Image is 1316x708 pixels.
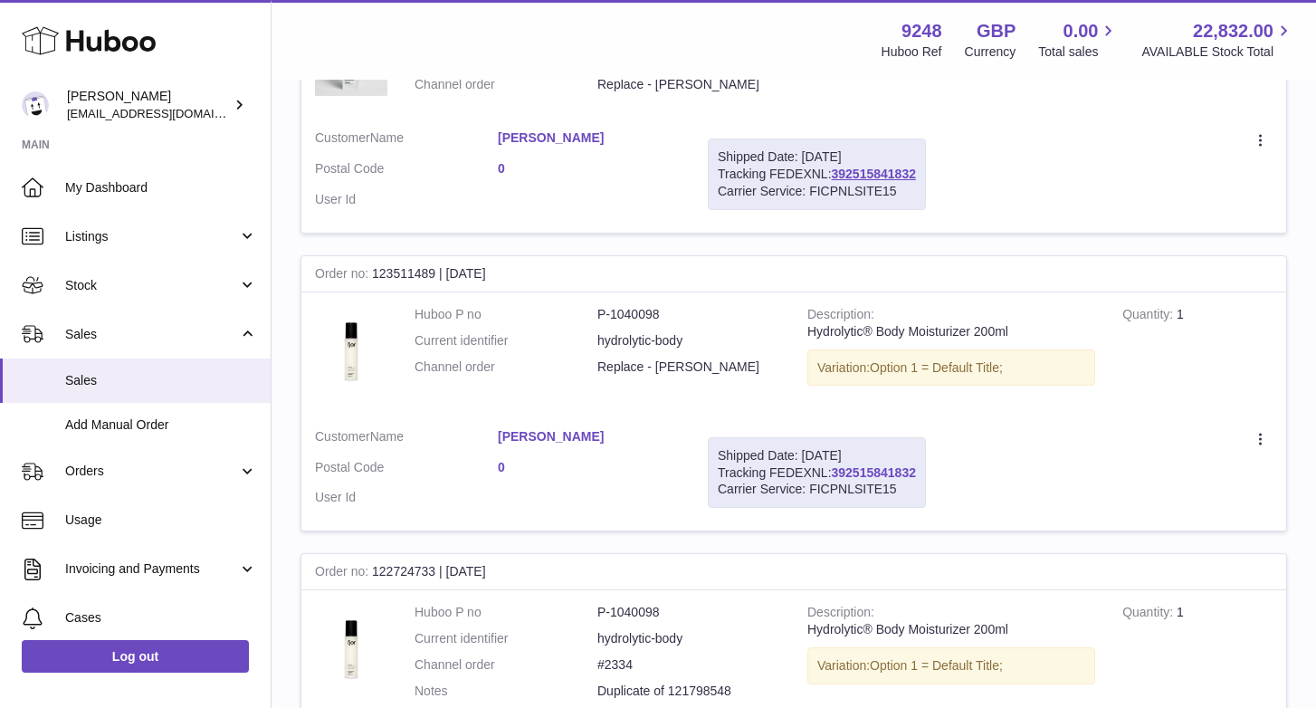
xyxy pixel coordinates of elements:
dd: Replace - [PERSON_NAME] [597,76,780,93]
strong: Quantity [1122,605,1177,624]
p: Duplicate of 121798548 [597,683,780,700]
dd: P-1040098 [597,306,780,323]
span: My Dashboard [65,179,257,196]
dt: Postal Code [315,160,498,182]
span: Customer [315,130,370,145]
span: Orders [65,463,238,480]
img: hello@fjor.life [22,91,49,119]
strong: Order no [315,266,372,285]
div: Shipped Date: [DATE] [718,447,916,464]
a: 0 [498,160,681,177]
strong: GBP [977,19,1016,43]
td: 1 [1109,292,1286,415]
span: Cases [65,609,257,627]
strong: Quantity [1122,307,1177,326]
div: Currency [965,43,1016,61]
span: 0.00 [1063,19,1099,43]
span: Stock [65,277,238,294]
a: 392515841832 [832,167,916,181]
dt: User Id [315,489,498,506]
dt: Channel order [415,656,597,674]
span: Add Manual Order [65,416,257,434]
a: [PERSON_NAME] [498,129,681,147]
img: 1ProductStill-cutoutimage_79716cf1-04e0-4343-85a3-681e2573c6ef.png [315,604,387,694]
a: 392515841832 [832,465,916,480]
dd: P-1040098 [597,604,780,621]
a: 22,832.00 AVAILABLE Stock Total [1141,19,1294,61]
dt: Name [315,428,498,450]
span: Option 1 = Default Title; [870,360,1003,375]
div: Carrier Service: FICPNLSITE15 [718,183,916,200]
span: 22,832.00 [1193,19,1273,43]
div: Tracking FEDEXNL: [708,139,926,210]
dd: hydrolytic-body [597,332,780,349]
div: Tracking FEDEXNL: [708,437,926,509]
div: Variation: [807,647,1095,684]
dd: hydrolytic-body [597,630,780,647]
a: Log out [22,640,249,673]
strong: Description [807,307,874,326]
dt: Postal Code [315,459,498,481]
span: Total sales [1038,43,1119,61]
dt: Notes [415,683,597,700]
div: Huboo Ref [882,43,942,61]
dd: #2334 [597,656,780,674]
dt: Current identifier [415,630,597,647]
strong: 9248 [901,19,942,43]
span: Option 1 = Default Title; [870,658,1003,673]
img: 1ProductStill-cutoutimage_79716cf1-04e0-4343-85a3-681e2573c6ef.png [315,306,387,397]
dt: Huboo P no [415,604,597,621]
div: Shipped Date: [DATE] [718,148,916,166]
div: Hydrolytic® Body Moisturizer 200ml [807,621,1095,638]
dt: Current identifier [415,332,597,349]
a: 0.00 Total sales [1038,19,1119,61]
span: Usage [65,512,257,529]
span: Invoicing and Payments [65,560,238,578]
strong: Order no [315,564,372,583]
dt: Channel order [415,359,597,376]
span: [EMAIL_ADDRESS][DOMAIN_NAME] [67,106,266,120]
span: Sales [65,372,257,389]
span: Customer [315,429,370,444]
dd: Replace - [PERSON_NAME] [597,359,780,376]
dt: User Id [315,191,498,208]
a: 0 [498,459,681,476]
span: AVAILABLE Stock Total [1141,43,1294,61]
dt: Huboo P no [415,306,597,323]
dt: Channel order [415,76,597,93]
span: Listings [65,228,238,245]
strong: Description [807,605,874,624]
div: [PERSON_NAME] [67,88,230,122]
div: 123511489 | [DATE] [301,256,1286,292]
dt: Name [315,129,498,151]
div: Variation: [807,349,1095,387]
div: 122724733 | [DATE] [301,554,1286,590]
a: [PERSON_NAME] [498,428,681,445]
span: Sales [65,326,238,343]
div: Hydrolytic® Body Moisturizer 200ml [807,323,1095,340]
div: Carrier Service: FICPNLSITE15 [718,481,916,498]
